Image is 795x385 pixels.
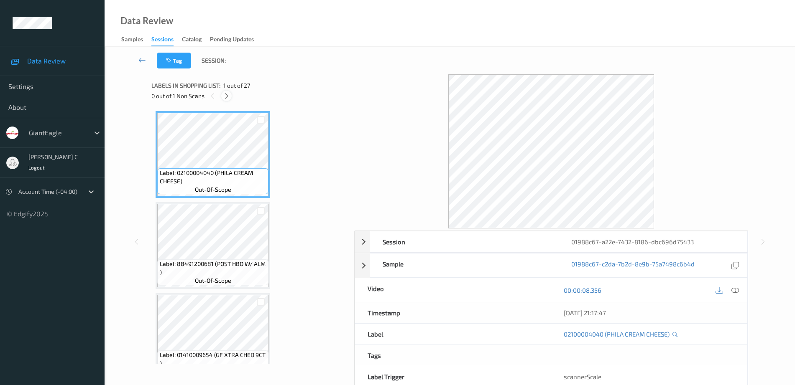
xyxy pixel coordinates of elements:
[160,169,267,185] span: Label: 02100004040 (PHILA CREAM CHEESE)
[223,81,250,90] span: 1 out of 27
[370,253,559,277] div: Sample
[160,351,267,367] span: Label: 01410009654 (GF XTRA CHED 9CT )
[564,286,601,294] a: 00:00:08.356
[121,35,143,46] div: Samples
[182,35,202,46] div: Catalog
[355,324,551,344] div: Label
[151,34,182,46] a: Sessions
[355,302,551,323] div: Timestamp
[202,56,226,65] span: Session:
[157,53,191,68] button: Tag
[195,185,231,194] span: out-of-scope
[182,34,210,46] a: Catalog
[370,231,559,252] div: Session
[160,260,267,276] span: Label: 88491200681 (POST HBO W/ ALM )
[121,34,151,46] a: Samples
[195,276,231,285] span: out-of-scope
[151,35,174,46] div: Sessions
[210,35,254,46] div: Pending Updates
[151,81,220,90] span: Labels in shopping list:
[559,231,747,252] div: 01988c67-a22e-7432-8186-dbc696d75433
[355,345,551,366] div: Tags
[564,330,670,338] a: 02100004040 (PHILA CREAM CHEESE)
[355,253,748,278] div: Sample01988c67-c2da-7b2d-8e9b-75a7498c6b4d
[120,17,173,25] div: Data Review
[210,34,262,46] a: Pending Updates
[564,309,735,317] div: [DATE] 21:17:47
[571,260,695,271] a: 01988c67-c2da-7b2d-8e9b-75a7498c6b4d
[355,278,551,302] div: Video
[151,91,348,101] div: 0 out of 1 Non Scans
[355,231,748,253] div: Session01988c67-a22e-7432-8186-dbc696d75433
